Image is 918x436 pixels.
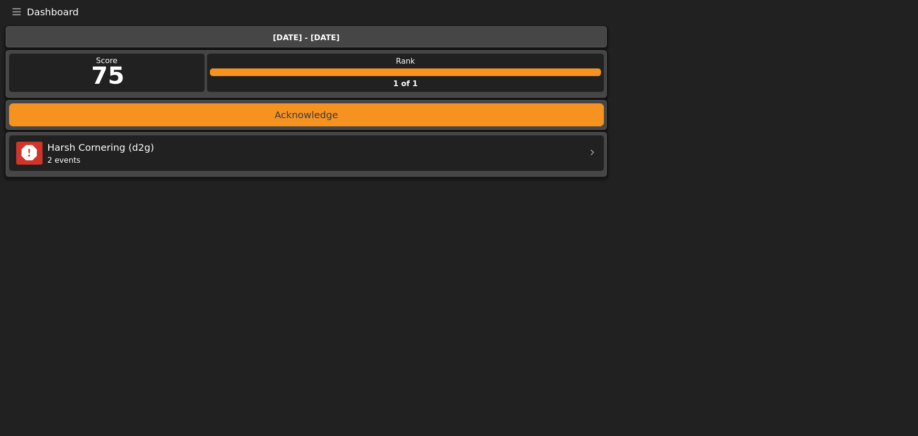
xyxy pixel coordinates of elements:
[91,58,125,94] div: 75
[47,140,580,155] div: Harsh Cornering (d2g)
[9,103,604,126] button: Acknowledge
[9,55,205,67] div: Score
[207,78,603,89] div: 1 of 1
[7,5,27,19] button: Toggle navigation
[47,155,580,166] div: 2 events
[11,32,601,44] div: [DATE] - [DATE]
[27,7,79,17] span: Dashboard
[207,56,603,67] div: Rank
